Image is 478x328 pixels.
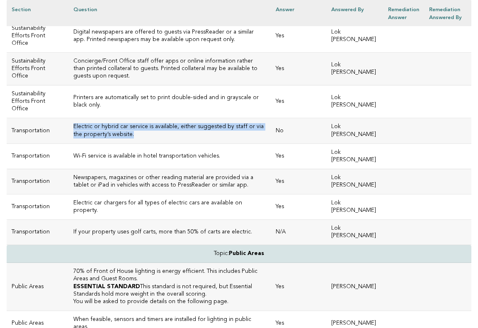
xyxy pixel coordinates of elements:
h3: Electric car chargers for all types of electric cars are available on property. [73,199,266,214]
td: Yes [271,194,326,219]
td: Lok [PERSON_NAME] [326,169,383,194]
td: Lok [PERSON_NAME] [326,118,383,143]
td: Yes [271,169,326,194]
td: Yes [271,263,326,311]
td: Transportation [7,169,68,194]
td: Transportation [7,118,68,143]
p: You will be asked to provide details on the following page. [73,298,266,306]
strong: Public Areas [229,251,264,256]
td: Lok [PERSON_NAME] [326,19,383,52]
td: Sustainability Efforts Front Office [7,53,68,85]
td: Public Areas [7,263,68,311]
td: Transportation [7,143,68,169]
h3: 70% of Front of House lighting is energy efficient. This includes Public Areas and Guest Rooms. [73,268,266,283]
td: Transportation [7,194,68,219]
td: Lok [PERSON_NAME] [326,194,383,219]
td: Yes [271,19,326,52]
td: [PERSON_NAME] [326,263,383,311]
h3: If your property uses golf carts, more than 50% of carts are electric. [73,228,266,236]
p: This standard is not required, but Essential Standards hold more weight in the overall scoring. [73,283,266,298]
td: Lok [PERSON_NAME] [326,53,383,85]
h3: Digital newspapers are offered to guests via PressReader or a similar app. Printed newspapers may... [73,29,266,44]
strong: ESSENTIAL STANDARD [73,284,140,289]
td: Yes [271,85,326,118]
h3: Newspapers, magazines or other reading material are provided via a tablet or iPad in vehicles wit... [73,174,266,189]
td: Yes [271,53,326,85]
td: No [271,118,326,143]
td: Lok [PERSON_NAME] [326,220,383,245]
td: Topic: [7,245,471,263]
td: N/A [271,220,326,245]
td: Yes [271,143,326,169]
td: Sustainability Efforts Front Office [7,19,68,52]
td: Lok [PERSON_NAME] [326,143,383,169]
h3: Electric or hybrid car service is available, either suggested by staff or via the property’s webs... [73,123,266,138]
td: Transportation [7,220,68,245]
td: Lok [PERSON_NAME] [326,85,383,118]
h3: Printers are automatically set to print double-sided and in grayscale or black only. [73,94,266,109]
h3: Wi-Fi service is available in hotel transportation vehicles. [73,153,266,160]
h3: Concierge/Front Office staff offer apps or online information rather than printed collateral to g... [73,58,266,80]
td: Sustainability Efforts Front Office [7,85,68,118]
